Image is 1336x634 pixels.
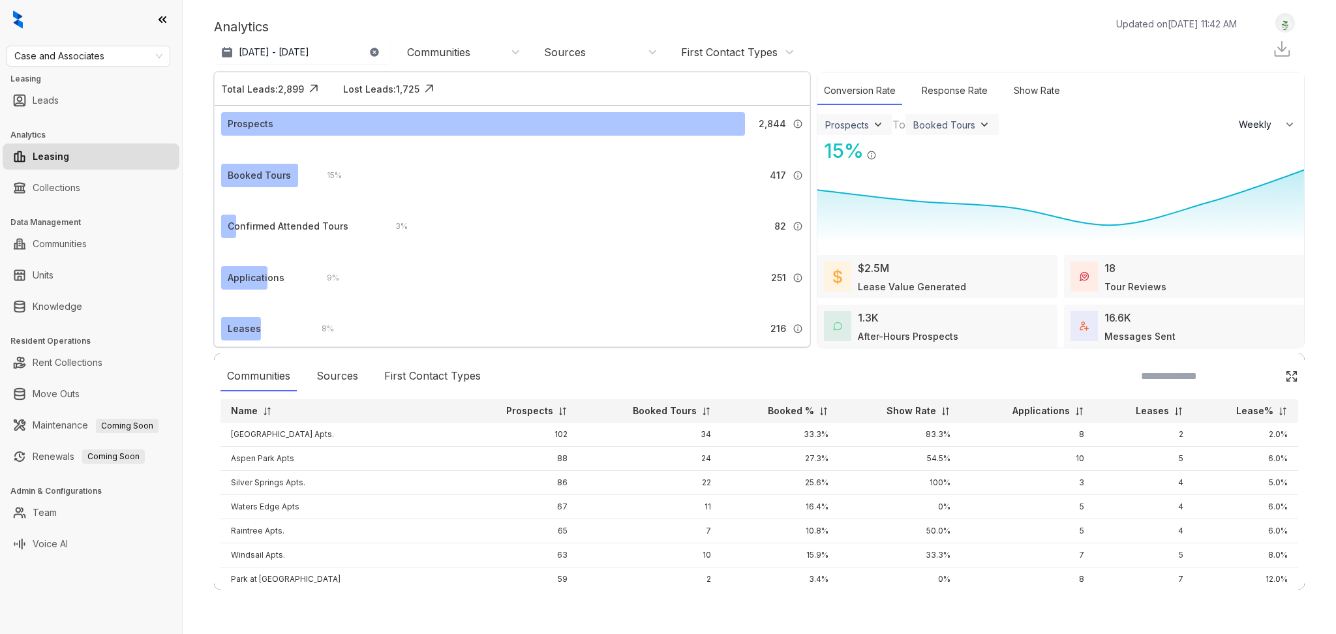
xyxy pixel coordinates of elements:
td: 22 [578,471,721,495]
img: UserAvatar [1276,16,1294,30]
div: 15 % [817,136,864,166]
span: Weekly [1239,118,1279,131]
a: Knowledge [33,294,82,320]
td: 0% [839,567,962,592]
div: After-Hours Prospects [858,329,958,343]
div: Confirmed Attended Tours [228,219,348,234]
td: 24 [578,447,721,471]
td: 100% [839,471,962,495]
td: 6.0% [1194,495,1298,519]
div: 16.6K [1104,310,1131,325]
h3: Analytics [10,129,182,141]
td: Raintree Apts. [220,519,459,543]
div: 18 [1104,260,1116,276]
a: Rent Collections [33,350,102,376]
td: 3.4% [721,567,839,592]
img: LeaseValue [833,269,842,284]
td: 7 [961,543,1095,567]
span: Coming Soon [82,449,145,464]
p: Prospects [506,404,553,417]
td: 12.0% [1194,567,1298,592]
li: Team [3,500,179,526]
img: ViewFilterArrow [978,118,991,131]
a: Leads [33,87,59,113]
li: Voice AI [3,531,179,557]
span: 82 [774,219,786,234]
td: 7 [578,519,721,543]
td: 50.0% [839,519,962,543]
td: 16.4% [721,495,839,519]
a: Team [33,500,57,526]
td: 4 [1095,495,1193,519]
td: Windsail Apts. [220,543,459,567]
div: Booked Tours [913,119,975,130]
a: Collections [33,175,80,201]
td: 10 [961,447,1095,471]
td: 25.6% [721,471,839,495]
p: Analytics [214,17,269,37]
p: Applications [1012,404,1070,417]
img: logo [13,10,23,29]
td: 5 [961,495,1095,519]
td: 4 [1095,519,1193,543]
td: 4 [1095,471,1193,495]
div: Show Rate [1007,77,1067,105]
td: Aspen Park Apts [220,447,459,471]
td: 11 [578,495,721,519]
div: Communities [407,45,470,59]
td: 10.8% [721,519,839,543]
p: Leases [1136,404,1169,417]
h3: Admin & Configurations [10,485,182,497]
td: Silver Springs Apts. [220,471,459,495]
div: Prospects [228,117,273,131]
div: Response Rate [915,77,994,105]
td: [GEOGRAPHIC_DATA] Apts. [220,423,459,447]
td: 3 [961,471,1095,495]
button: Weekly [1231,113,1304,136]
li: Units [3,262,179,288]
p: Show Rate [887,404,936,417]
td: 2 [578,567,721,592]
td: 54.5% [839,447,962,471]
td: 7 [1095,567,1193,592]
img: ViewFilterArrow [872,118,885,131]
td: 27.3% [721,447,839,471]
div: Leases [228,322,261,336]
td: 2.0% [1194,423,1298,447]
div: Sources [544,45,586,59]
img: Info [793,221,803,232]
a: Communities [33,231,87,257]
td: 8.0% [1194,543,1298,567]
img: Click Icon [877,138,896,158]
p: Booked % [768,404,814,417]
td: 2 [1095,423,1193,447]
td: 33.3% [721,423,839,447]
td: Waters Edge Apts [220,495,459,519]
td: 34 [578,423,721,447]
span: 2,844 [759,117,786,131]
div: First Contact Types [681,45,778,59]
img: Click Icon [304,79,324,98]
div: Applications [228,271,284,285]
a: Units [33,262,53,288]
div: 3 % [382,219,408,234]
img: Info [793,170,803,181]
li: Move Outs [3,381,179,407]
p: Updated on [DATE] 11:42 AM [1116,17,1237,31]
td: 8 [961,423,1095,447]
button: [DATE] - [DATE] [214,40,390,64]
div: Messages Sent [1104,329,1176,343]
td: 0% [839,495,962,519]
span: Coming Soon [96,419,159,433]
img: TourReviews [1080,272,1089,281]
img: sorting [1174,406,1183,416]
img: sorting [262,406,272,416]
div: 8 % [309,322,334,336]
div: Conversion Rate [817,77,902,105]
div: Lost Leads: 1,725 [343,82,419,96]
span: 251 [771,271,786,285]
li: Communities [3,231,179,257]
td: 6.0% [1194,447,1298,471]
h3: Data Management [10,217,182,228]
span: 417 [770,168,786,183]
